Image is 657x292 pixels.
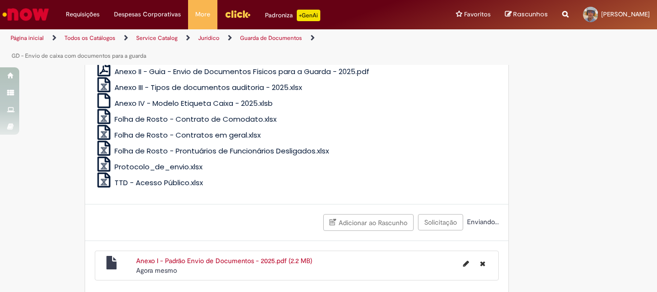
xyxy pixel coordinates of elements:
[114,66,369,76] span: Anexo II - Guia - Envio de Documentos Físicos para a Guarda - 2025.pdf
[95,82,303,92] a: Anexo III - Tipos de documentos auditoria - 2025.xlsx
[64,34,115,42] a: Todos os Catálogos
[114,98,273,108] span: Anexo IV - Modelo Etiqueta Caixa - 2025.xlsb
[136,256,312,265] a: Anexo I - Padrão Envio de Documentos - 2025.pdf (2.2 MB)
[136,266,177,275] time: 01/09/2025 07:06:12
[7,29,431,65] ul: Trilhas de página
[114,146,329,156] span: Folha de Rosto - Prontuários de Funcionários Desligados.xlsx
[457,256,475,271] button: Editar nome de arquivo Anexo I - Padrão Envio de Documentos - 2025.pdf
[114,130,261,140] span: Folha de Rosto - Contratos em geral.xlsx
[114,82,302,92] span: Anexo III - Tipos de documentos auditoria - 2025.xlsx
[136,266,177,275] span: Agora mesmo
[95,146,329,156] a: Folha de Rosto - Prontuários de Funcionários Desligados.xlsx
[114,162,202,172] span: Protocolo_de_envio.xlsx
[198,34,219,42] a: Jurídico
[95,130,261,140] a: Folha de Rosto - Contratos em geral.xlsx
[95,114,277,124] a: Folha de Rosto - Contrato de Comodato.xlsx
[114,114,277,124] span: Folha de Rosto - Contrato de Comodato.xlsx
[601,10,650,18] span: [PERSON_NAME]
[465,217,499,226] span: Enviando...
[95,98,273,108] a: Anexo IV - Modelo Etiqueta Caixa - 2025.xlsb
[240,34,302,42] a: Guarda de Documentos
[11,34,44,42] a: Página inicial
[95,178,203,188] a: TTD - Acesso Público.xlsx
[12,52,146,60] a: GD - Envio de caixa com documentos para a guarda
[95,162,203,172] a: Protocolo_de_envio.xlsx
[114,178,203,188] span: TTD - Acesso Público.xlsx
[1,5,51,24] img: ServiceNow
[136,34,177,42] a: Service Catalog
[474,256,491,271] button: Excluir Anexo I - Padrão Envio de Documentos - 2025.pdf
[95,66,370,76] a: Anexo II - Guia - Envio de Documentos Físicos para a Guarda - 2025.pdf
